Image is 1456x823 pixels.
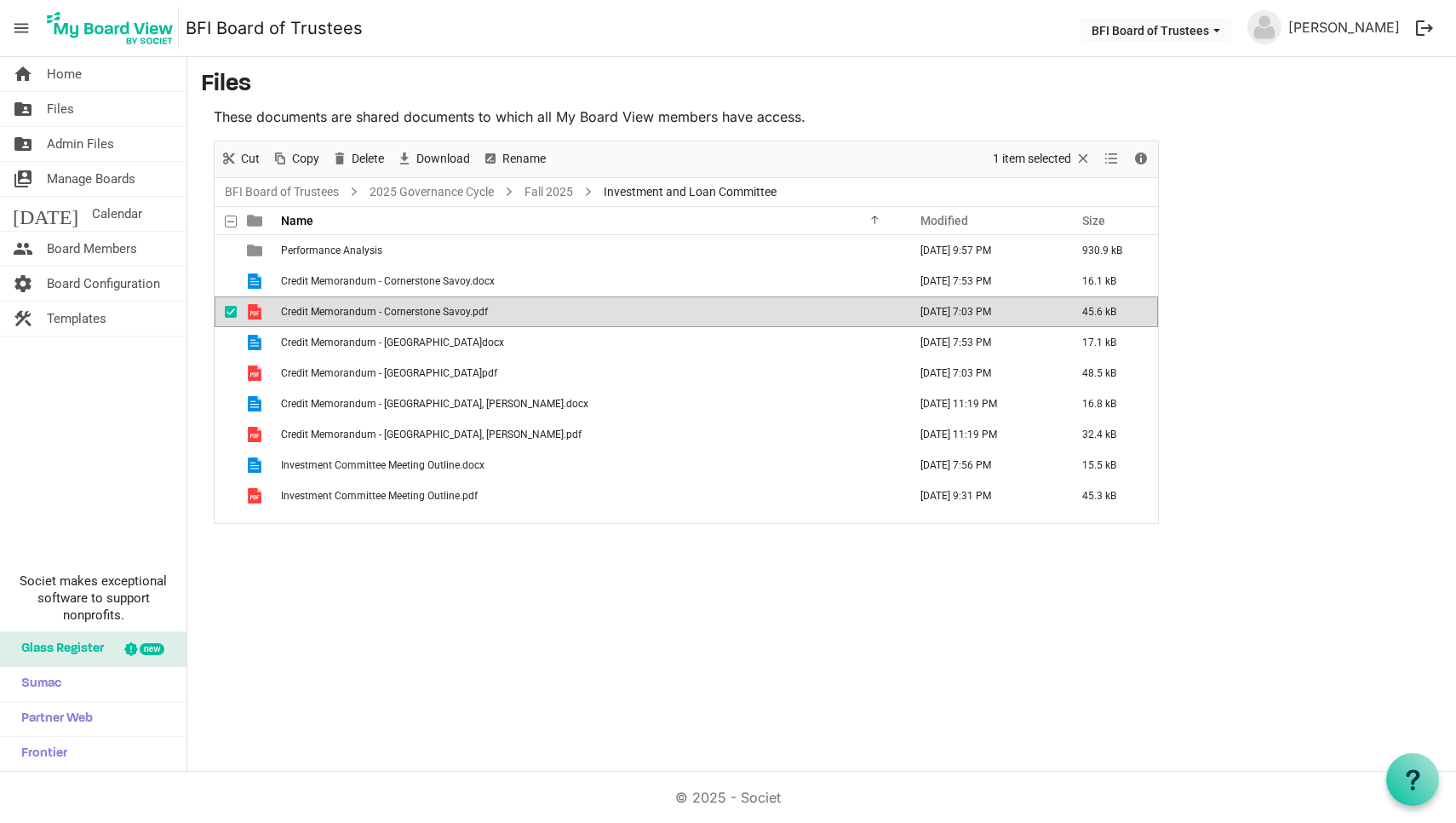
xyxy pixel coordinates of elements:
td: checkbox [215,358,237,388]
span: Modified [920,214,968,227]
button: BFI Board of Trustees dropdownbutton [1081,18,1231,42]
td: 930.9 kB is template cell column header Size [1064,235,1158,266]
button: Details [1130,148,1153,170]
span: Calendar [92,197,142,231]
span: people [13,232,33,266]
td: 48.5 kB is template cell column header Size [1064,358,1158,388]
td: checkbox [215,235,237,266]
td: September 12, 2025 9:57 PM column header Modified [903,235,1064,266]
button: Rename [479,148,549,170]
p: These documents are shared documents to which all My Board View members have access. [214,106,1159,127]
div: Delete [325,141,390,177]
td: checkbox [215,388,237,419]
span: settings [13,267,33,301]
a: © 2025 - Societ [675,789,781,806]
td: Credit Memorandum - Cornerstone Savoy.pdf is template cell column header Name [276,296,903,327]
span: Board Members [47,232,137,266]
td: September 18, 2025 11:19 PM column header Modified [903,388,1064,419]
a: My Board View Logo [42,7,186,49]
td: Credit Memorandum - Fairfield.docx is template cell column header Name [276,327,903,358]
td: 16.8 kB is template cell column header Size [1064,388,1158,419]
td: checkbox [215,481,237,511]
span: Cut [239,148,261,170]
button: Cut [218,148,263,170]
td: checkbox [215,266,237,296]
button: View dropdownbutton [1101,148,1121,170]
div: Cut [215,141,266,177]
td: September 12, 2025 9:31 PM column header Modified [903,481,1064,511]
td: is template cell column header type [237,327,276,358]
div: View [1098,141,1126,177]
td: September 15, 2025 7:53 PM column header Modified [903,266,1064,296]
span: Rename [501,148,547,170]
td: 15.5 kB is template cell column header Size [1064,450,1158,481]
td: checkbox [215,296,237,327]
span: Investment and Loan Committee [600,181,780,203]
td: September 18, 2025 11:19 PM column header Modified [903,419,1064,450]
span: Home [47,57,82,91]
span: Credit Memorandum - [GEOGRAPHIC_DATA], [PERSON_NAME].docx [281,398,588,410]
td: 16.1 kB is template cell column header Size [1064,266,1158,296]
span: Size [1082,214,1105,227]
span: Glass Register [13,632,104,666]
a: BFI Board of Trustees [221,181,342,203]
td: checkbox [215,419,237,450]
span: Credit Memorandum - [GEOGRAPHIC_DATA]docx [281,337,504,348]
td: September 15, 2025 7:56 PM column header Modified [903,450,1064,481]
td: is template cell column header type [237,235,276,266]
button: Download [393,148,473,170]
td: Credit Memorandum - pleasant hill, dix.pdf is template cell column header Name [276,419,903,450]
span: Credit Memorandum - Cornerstone Savoy.pdf [281,306,488,318]
button: logout [1407,10,1442,46]
span: Name [281,214,313,227]
span: Copy [290,148,321,170]
div: Rename [476,141,552,177]
span: switch_account [13,162,33,196]
span: Partner Web [13,702,93,736]
div: Download [390,141,476,177]
span: Credit Memorandum - Cornerstone Savoy.docx [281,275,495,287]
a: BFI Board of Trustees [186,11,363,45]
span: menu [5,12,37,44]
td: is template cell column header type [237,358,276,388]
span: Societ makes exceptional software to support nonprofits. [8,573,179,624]
td: 17.1 kB is template cell column header Size [1064,327,1158,358]
span: construction [13,302,33,336]
td: Investment Committee Meeting Outline.pdf is template cell column header Name [276,481,903,511]
span: Delete [350,148,386,170]
span: folder_shared [13,127,33,161]
td: Credit Memorandum - Fairfield.pdf is template cell column header Name [276,358,903,388]
td: is template cell column header type [237,419,276,450]
td: September 11, 2025 7:03 PM column header Modified [903,296,1064,327]
span: Admin Files [47,127,114,161]
td: 45.6 kB is template cell column header Size [1064,296,1158,327]
td: Credit Memorandum - Cornerstone Savoy.docx is template cell column header Name [276,266,903,296]
button: Copy [269,148,323,170]
span: Credit Memorandum - [GEOGRAPHIC_DATA], [PERSON_NAME].pdf [281,429,582,440]
td: Credit Memorandum - pleasant hill, dix.docx is template cell column header Name [276,388,903,419]
td: is template cell column header type [237,450,276,481]
span: [DATE] [13,197,78,231]
td: Performance Analysis is template cell column header Name [276,235,903,266]
span: Templates [47,302,106,336]
span: Download [415,148,472,170]
td: is template cell column header type [237,266,276,296]
span: folder_shared [13,92,33,126]
td: 32.4 kB is template cell column header Size [1064,419,1158,450]
a: 2025 Governance Cycle [366,181,497,203]
a: Fall 2025 [521,181,576,203]
img: no-profile-picture.svg [1247,10,1281,44]
td: Investment Committee Meeting Outline.docx is template cell column header Name [276,450,903,481]
span: Frontier [13,737,67,771]
td: checkbox [215,450,237,481]
span: Investment Committee Meeting Outline.pdf [281,490,478,502]
div: Clear selection [987,141,1098,177]
span: Board Configuration [47,267,160,301]
span: Credit Memorandum - [GEOGRAPHIC_DATA]pdf [281,367,497,379]
td: 45.3 kB is template cell column header Size [1064,481,1158,511]
div: Details [1126,141,1155,177]
span: Performance Analysis [281,245,382,256]
button: Selection [990,148,1095,170]
td: September 15, 2025 7:53 PM column header Modified [903,327,1064,358]
td: September 11, 2025 7:03 PM column header Modified [903,358,1064,388]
